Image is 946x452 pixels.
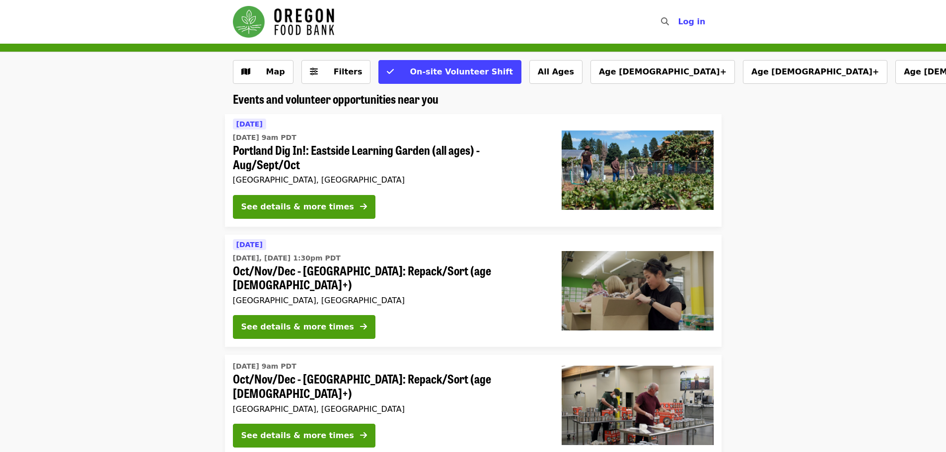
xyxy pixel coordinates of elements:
button: All Ages [529,60,582,84]
span: On-site Volunteer Shift [410,67,512,76]
span: Oct/Nov/Dec - [GEOGRAPHIC_DATA]: Repack/Sort (age [DEMOGRAPHIC_DATA]+) [233,372,546,400]
span: Map [266,67,285,76]
button: Filters (0 selected) [301,60,371,84]
div: [GEOGRAPHIC_DATA], [GEOGRAPHIC_DATA] [233,404,546,414]
a: See details for "Oct/Nov/Dec - Portland: Repack/Sort (age 8+)" [225,235,722,347]
button: Age [DEMOGRAPHIC_DATA]+ [743,60,887,84]
span: Log in [678,17,705,26]
i: arrow-right icon [360,322,367,331]
i: search icon [661,17,669,26]
img: Portland Dig In!: Eastside Learning Garden (all ages) - Aug/Sept/Oct organized by Oregon Food Bank [562,130,714,210]
span: Oct/Nov/Dec - [GEOGRAPHIC_DATA]: Repack/Sort (age [DEMOGRAPHIC_DATA]+) [233,263,546,292]
div: [GEOGRAPHIC_DATA], [GEOGRAPHIC_DATA] [233,175,546,185]
time: [DATE] 9am PDT [233,132,296,143]
i: map icon [241,67,250,76]
div: [GEOGRAPHIC_DATA], [GEOGRAPHIC_DATA] [233,296,546,305]
time: [DATE], [DATE] 1:30pm PDT [233,253,341,263]
span: Portland Dig In!: Eastside Learning Garden (all ages) - Aug/Sept/Oct [233,143,546,172]
i: sliders-h icon [310,67,318,76]
img: Oregon Food Bank - Home [233,6,334,38]
button: Show map view [233,60,293,84]
i: arrow-right icon [360,431,367,440]
a: See details for "Portland Dig In!: Eastside Learning Garden (all ages) - Aug/Sept/Oct" [225,114,722,227]
span: [DATE] [236,120,263,128]
button: See details & more times [233,424,375,448]
span: Events and volunteer opportunities near you [233,90,438,107]
button: See details & more times [233,195,375,219]
img: Oct/Nov/Dec - Portland: Repack/Sort (age 8+) organized by Oregon Food Bank [562,251,714,330]
div: See details & more times [241,430,354,442]
button: Age [DEMOGRAPHIC_DATA]+ [590,60,735,84]
i: check icon [387,67,394,76]
span: [DATE] [236,241,263,249]
div: See details & more times [241,201,354,213]
button: On-site Volunteer Shift [378,60,521,84]
img: Oct/Nov/Dec - Portland: Repack/Sort (age 16+) organized by Oregon Food Bank [562,366,714,445]
span: Filters [334,67,363,76]
i: arrow-right icon [360,202,367,211]
div: See details & more times [241,321,354,333]
button: See details & more times [233,315,375,339]
button: Log in [670,12,713,32]
input: Search [675,10,683,34]
time: [DATE] 9am PDT [233,361,296,372]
